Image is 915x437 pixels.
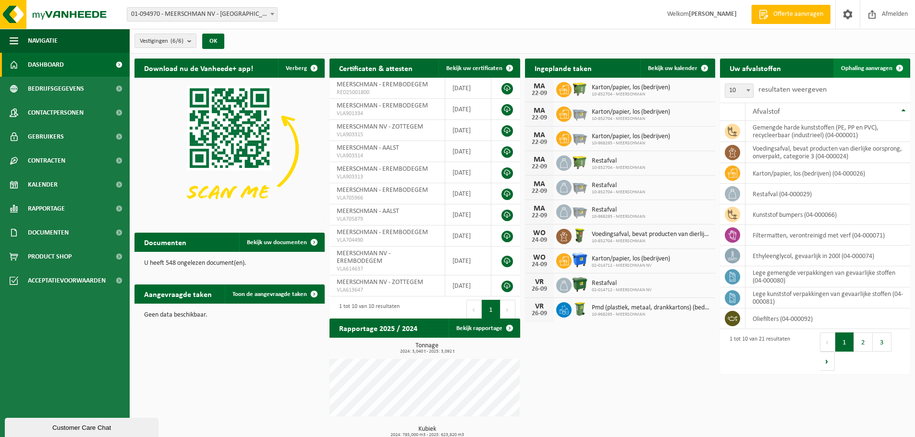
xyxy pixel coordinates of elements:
[439,59,519,78] a: Bekijk uw certificaten
[445,99,492,120] td: [DATE]
[854,332,873,352] button: 2
[530,164,549,170] div: 22-09
[127,7,278,22] span: 01-094970 - MEERSCHMAN NV - EREMBODEGEM
[720,59,791,77] h2: Uw afvalstoffen
[28,197,65,221] span: Rapportage
[202,34,224,49] button: OK
[28,125,64,149] span: Gebruikers
[337,187,428,194] span: MEERSCHMAN - EREMBODEGEM
[572,301,588,317] img: WB-0240-HPE-GN-50
[592,206,645,214] span: Restafval
[530,237,549,244] div: 24-09
[572,276,588,293] img: WB-1100-HPE-GN-01
[337,286,437,294] span: VLA613647
[334,343,520,354] h3: Tonnage
[592,263,670,269] span: 02-014712 - MEERSCHMAN NV
[820,352,835,371] button: Next
[449,319,519,338] a: Bekijk rapportage
[334,349,520,354] span: 2024: 3,040 t - 2025: 3,092 t
[278,59,324,78] button: Verberg
[640,59,714,78] a: Bekijk uw kalender
[753,108,780,116] span: Afvalstof
[134,34,196,48] button: Vestigingen(6/6)
[445,162,492,183] td: [DATE]
[530,303,549,310] div: VR
[337,279,423,286] span: MEERSCHMAN NV - ZOTTEGEM
[745,308,910,329] td: oliefilters (04-000092)
[239,233,324,252] a: Bekijk uw documenten
[337,236,437,244] span: VLA704490
[530,139,549,146] div: 22-09
[592,165,645,171] span: 10-852704 - MEERSCHMAN
[530,278,549,286] div: VR
[337,250,390,265] span: MEERSCHMAN NV - EREMBODEGEM
[337,194,437,202] span: VLA705966
[28,173,58,197] span: Kalender
[337,110,437,118] span: VLA901334
[745,121,910,142] td: gemengde harde kunststoffen (PE, PP en PVC), recycleerbaar (industrieel) (04-000001)
[337,208,399,215] span: MEERSCHMAN - AALST
[572,154,588,170] img: WB-1100-HPE-GN-50
[745,142,910,163] td: voedingsafval, bevat producten van dierlijke oorsprong, onverpakt, categorie 3 (04-000024)
[247,239,307,246] span: Bekijk uw documenten
[592,92,670,97] span: 10-852704 - MEERSCHMAN
[482,300,500,319] button: 1
[725,331,790,372] div: 1 tot 10 van 21 resultaten
[337,102,428,109] span: MEERSCHMAN - EREMBODEGEM
[144,312,315,319] p: Geen data beschikbaar.
[592,214,645,220] span: 10-968295 - MEERSCHMAN
[530,83,549,90] div: MA
[127,8,277,21] span: 01-094970 - MEERSCHMAN NV - EREMBODEGEM
[725,83,754,98] span: 10
[134,78,325,220] img: Download de VHEPlus App
[446,65,502,71] span: Bekijk uw certificaten
[873,332,891,352] button: 3
[745,163,910,184] td: karton/papier, los (bedrijven) (04-000026)
[329,59,422,77] h2: Certificaten & attesten
[466,300,482,319] button: Previous
[144,260,315,267] p: U heeft 548 ongelezen document(en).
[841,65,892,71] span: Ophaling aanvragen
[592,108,670,116] span: Karton/papier, los (bedrijven)
[5,416,160,437] iframe: chat widget
[445,120,492,141] td: [DATE]
[337,215,437,223] span: VLA705879
[329,319,427,337] h2: Rapportage 2025 / 2024
[592,255,670,263] span: Karton/papier, los (bedrijven)
[28,149,65,173] span: Contracten
[572,105,588,121] img: WB-2500-GAL-GY-01
[134,233,196,251] h2: Documenten
[572,130,588,146] img: WB-2500-GAL-GY-01
[725,84,753,97] span: 10
[530,188,549,195] div: 22-09
[530,115,549,121] div: 22-09
[592,141,670,146] span: 10-968295 - MEERSCHMAN
[28,269,106,293] span: Acceptatievoorwaarden
[337,123,423,130] span: MEERSCHMAN NV - ZOTTEGEM
[445,78,492,99] td: [DATE]
[445,275,492,296] td: [DATE]
[592,304,710,312] span: Pmd (plastiek, metaal, drankkartons) (bedrijven)
[745,225,910,246] td: filtermatten, verontreinigd met verf (04-000071)
[745,287,910,308] td: lege kunststof verpakkingen van gevaarlijke stoffen (04-000081)
[337,144,399,152] span: MEERSCHMAN - AALST
[572,203,588,219] img: WB-2500-GAL-GY-01
[751,5,830,24] a: Offerte aanvragen
[337,229,428,236] span: MEERSCHMAN - EREMBODEGEM
[171,38,183,44] count: (6/6)
[337,81,428,88] span: MEERSCHMAN - EREMBODEGEM
[28,245,72,269] span: Product Shop
[530,261,549,268] div: 24-09
[572,252,588,268] img: WB-1100-HPE-BE-01
[833,59,909,78] a: Ophaling aanvragen
[835,332,854,352] button: 1
[592,189,645,195] span: 10-852704 - MEERSCHMAN
[592,84,670,92] span: Karton/papier, los (bedrijven)
[745,184,910,204] td: restafval (04-000029)
[286,65,307,71] span: Verberg
[592,280,652,287] span: Restafval
[232,291,307,297] span: Toon de aangevraagde taken
[530,286,549,293] div: 26-09
[745,246,910,266] td: ethyleenglycol, gevaarlijk in 200l (04-000074)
